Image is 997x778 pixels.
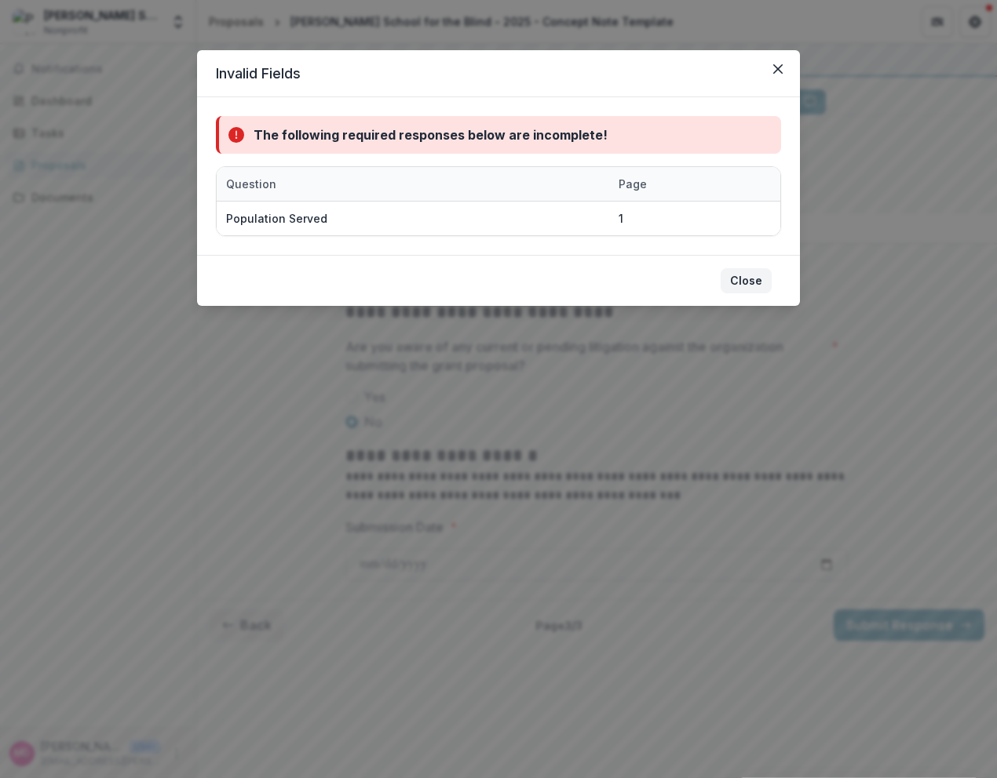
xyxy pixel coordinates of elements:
[254,125,608,144] div: The following required responses below are incomplete!
[721,268,772,293] button: Close
[217,167,609,201] div: Question
[217,176,286,192] div: Question
[619,210,623,227] div: 1
[197,50,800,97] header: Invalid Fields
[609,167,688,201] div: Page
[765,56,791,82] button: Close
[609,176,656,192] div: Page
[226,210,327,227] div: Population Served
